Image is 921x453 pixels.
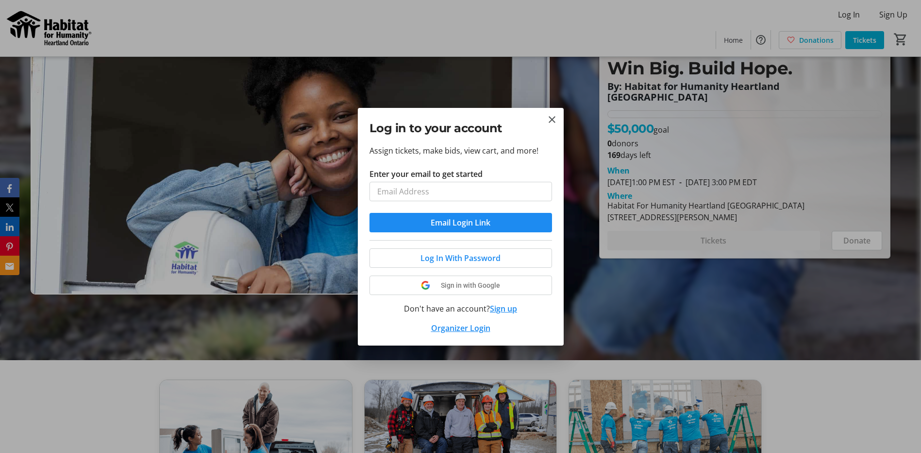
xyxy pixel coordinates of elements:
[369,168,483,180] label: Enter your email to get started
[369,182,552,201] input: Email Address
[431,217,490,228] span: Email Login Link
[369,120,552,137] h2: Log in to your account
[369,276,552,295] button: Sign in with Google
[420,252,501,264] span: Log In With Password
[369,145,552,157] p: Assign tickets, make bids, view cart, and more!
[431,323,490,333] a: Organizer Login
[369,303,552,314] div: Don't have an account?
[369,248,552,268] button: Log In With Password
[369,213,552,232] button: Email Login Link
[441,281,500,289] span: Sign in with Google
[490,303,517,314] button: Sign up
[546,114,558,125] button: Close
